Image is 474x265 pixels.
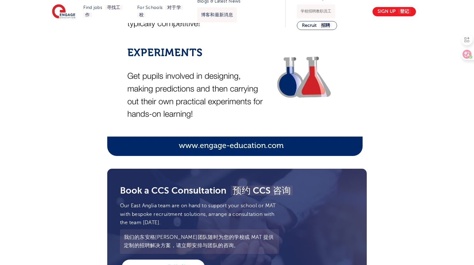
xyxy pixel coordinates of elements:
a: Find jobs 寻找工作 [83,5,122,17]
font: 预约 CCS 咨询 [231,186,293,195]
font: 对于学校 [137,5,183,17]
font: 学校招聘教职员工 [301,9,331,13]
a: For Schools 对于学校 [137,5,183,17]
font: 招聘 [319,23,332,28]
font: 博客和最新消息 [201,12,233,17]
img: Engage Education [52,4,76,20]
font: 寻找工作 [83,5,122,17]
a: Recruit 招聘 [297,21,337,30]
a: Sign up 登记 [372,7,416,16]
span: Recruit [302,23,332,28]
h3: Book a CCS Consultation [120,186,354,195]
p: Our East Anglia team are on hand to support your school or MAT with bespoke recruitment solutions... [120,202,279,256]
font: 登记 [398,9,411,14]
font: 我们的东安格[PERSON_NAME]团队随时为您的学校或 MAT 提供定制的招聘解决方案，请立即安排与团队的咨询。 [124,234,274,248]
